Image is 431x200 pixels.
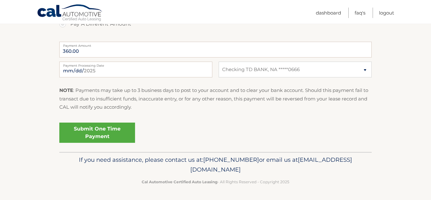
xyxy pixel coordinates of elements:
label: Payment Processing Date [59,62,212,67]
p: If you need assistance, please contact us at: or email us at [63,155,368,175]
p: : Payments may take up to 3 business days to post to your account and to clear your bank account.... [59,86,372,111]
strong: NOTE [59,87,73,93]
input: Payment Date [59,62,212,77]
a: Cal Automotive [37,4,103,22]
a: Dashboard [316,8,341,18]
strong: Cal Automotive Certified Auto Leasing [142,179,217,184]
a: Submit One Time Payment [59,123,135,143]
p: - All Rights Reserved - Copyright 2025 [63,179,368,185]
label: Pay A Different Amount [59,18,372,30]
a: FAQ's [355,8,365,18]
a: Logout [379,8,394,18]
input: Payment Amount [59,42,372,58]
span: [PHONE_NUMBER] [203,156,259,163]
label: Payment Amount [59,42,372,47]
